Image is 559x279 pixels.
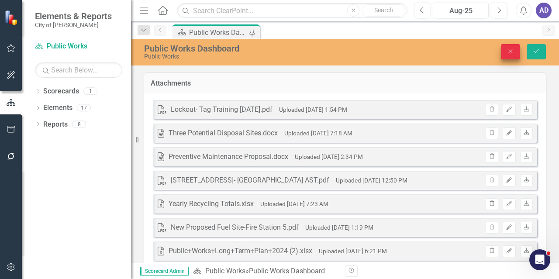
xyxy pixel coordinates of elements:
button: Search [362,4,405,17]
a: Public Works [205,267,245,275]
div: Public Works Dashboard [144,44,363,53]
small: Uploaded [DATE] 7:18 AM [284,130,352,137]
div: Public Works [144,53,363,60]
span: Scorecard Admin [140,267,189,276]
small: Uploaded [DATE] 6:21 PM [319,248,387,255]
div: Public Works Dashboard [249,267,325,275]
small: Uploaded [DATE] 7:23 AM [260,200,328,207]
span: Search [374,7,393,14]
small: Uploaded [DATE] 2:34 PM [295,153,363,160]
a: Public Works [35,41,122,52]
div: 8 [72,121,86,128]
a: Elements [43,103,72,113]
a: Reports [43,120,68,130]
span: Elements & Reports [35,11,112,21]
a: Scorecards [43,86,79,96]
iframe: Intercom live chat [529,249,550,270]
div: 17 [77,104,91,112]
div: Public Works Dashboard [189,27,247,38]
small: Uploaded [DATE] 1:54 PM [279,106,347,113]
div: » [193,266,338,276]
input: Search ClearPoint... [177,3,407,18]
div: [STREET_ADDRESS]- [GEOGRAPHIC_DATA] AST.pdf [171,176,329,186]
div: Lockout- Tag Training [DATE].pdf [171,105,273,115]
small: Uploaded [DATE] 1:19 PM [305,224,373,231]
div: 1 [83,88,97,95]
button: Aug-25 [433,3,489,18]
small: City of [PERSON_NAME] [35,21,112,28]
button: AD [536,3,552,18]
h3: Attachments [151,79,539,87]
input: Search Below... [35,62,122,78]
div: Three Potential Disposal Sites.docx [169,128,278,138]
div: Preventive Maintenance Proposal.docx [169,152,288,162]
div: Aug-25 [436,6,486,16]
div: New Proposed Fuel Site-Fire Station 5.pdf [171,223,299,233]
small: Uploaded [DATE] 12:50 PM [336,177,407,184]
div: Public+Works+Long+Term+Plan+2024 (2).xlsx [169,246,312,256]
img: ClearPoint Strategy [4,10,20,25]
div: Yearly Recycling Totals.xlsx [169,199,254,209]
